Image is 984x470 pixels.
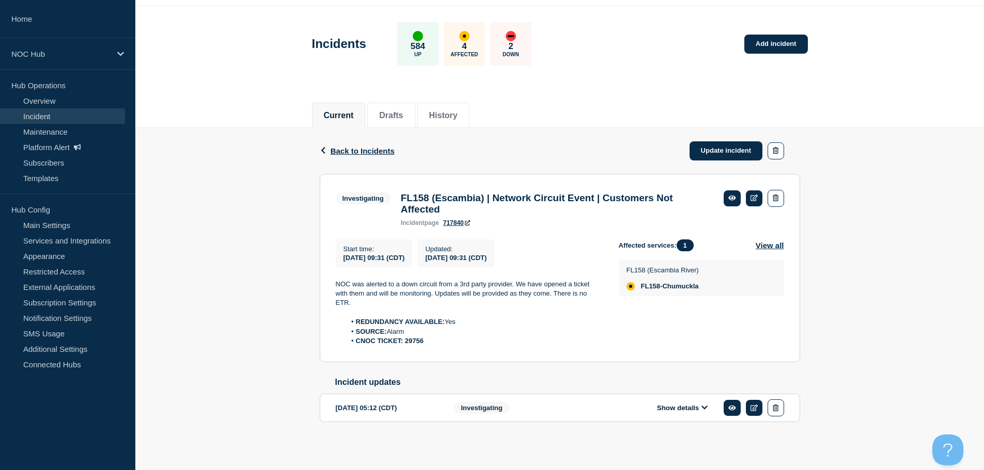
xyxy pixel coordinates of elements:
[654,403,711,412] button: Show details
[429,111,458,120] button: History
[744,35,808,54] a: Add incident
[641,282,699,290] span: FL158-Chumuckla
[425,253,487,262] div: [DATE] 09:31 (CDT)
[11,50,111,58] p: NOC Hub
[627,282,635,290] div: affected
[450,52,478,57] p: Affected
[619,239,699,251] span: Affected services:
[932,434,963,465] iframe: Help Scout Beacon - Open
[331,147,395,155] span: Back to Incidents
[425,245,487,253] p: Updated :
[356,328,387,335] strong: SOURCE:
[346,327,602,336] li: Alarm
[756,239,784,251] button: View all
[356,318,445,326] strong: REDUNDANCY AVAILABLE:
[401,192,713,215] h3: FL158 (Escambia) | Network Circuit Event | Customers Not Affected
[312,37,366,51] h1: Incidents
[401,219,425,226] span: incident
[320,147,395,155] button: Back to Incidents
[503,52,519,57] p: Down
[459,31,470,41] div: affected
[343,245,405,253] p: Start time :
[508,41,513,52] p: 2
[324,111,354,120] button: Current
[443,219,470,226] a: 717840
[627,266,699,274] p: FL158 (Escambia River)
[462,41,466,52] p: 4
[336,192,391,204] span: Investigating
[455,402,509,414] span: Investigating
[336,399,439,416] div: [DATE] 05:12 (CDT)
[413,31,423,41] div: up
[356,337,424,345] strong: CNOC TICKET: 29756
[411,41,425,52] p: 584
[506,31,516,41] div: down
[336,280,602,308] p: NOC was alerted to a down circuit from a 3rd party provider. We have opened a ticket with them an...
[346,317,602,327] li: Yes
[343,254,405,262] span: [DATE] 09:31 (CDT)
[401,219,439,226] p: page
[335,378,800,387] h2: Incident updates
[414,52,421,57] p: Up
[690,141,763,160] a: Update incident
[379,111,403,120] button: Drafts
[677,239,694,251] span: 1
